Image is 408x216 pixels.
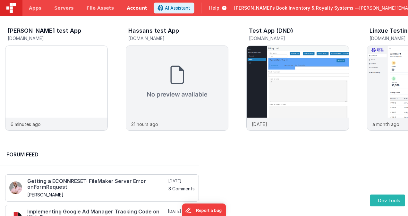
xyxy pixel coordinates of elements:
[234,5,359,11] span: [PERSON_NAME]'s Book Inventory & Royalty Systems —
[5,174,199,202] a: Getting a ECONNRESET: FileMaker Server Error onFormRequest [PERSON_NAME] [DATE] 3 Comments
[27,179,167,190] h4: Getting a ECONNRESET: FileMaker Server Error onFormRequest
[8,36,108,41] h5: [DOMAIN_NAME]
[168,186,195,191] h5: 3 Comments
[6,151,192,158] h2: Forum Feed
[165,5,190,11] span: AI Assistant
[249,28,293,34] h3: Test App (DND)
[8,28,81,34] h3: [PERSON_NAME] test App
[54,5,73,11] span: Servers
[209,5,219,11] span: Help
[128,28,179,34] h3: Hassans test App
[87,5,114,11] span: File Assets
[27,192,167,197] h5: [PERSON_NAME]
[29,5,41,11] span: Apps
[370,195,405,206] button: Dev Tools
[131,121,158,128] p: 21 hours ago
[9,181,22,194] img: 411_2.png
[372,121,399,128] p: a month ago
[252,121,267,128] p: [DATE]
[128,36,228,41] h5: [DOMAIN_NAME]
[168,209,195,214] h5: [DATE]
[249,36,349,41] h5: [DOMAIN_NAME]
[154,3,194,13] button: AI Assistant
[168,179,195,184] h5: [DATE]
